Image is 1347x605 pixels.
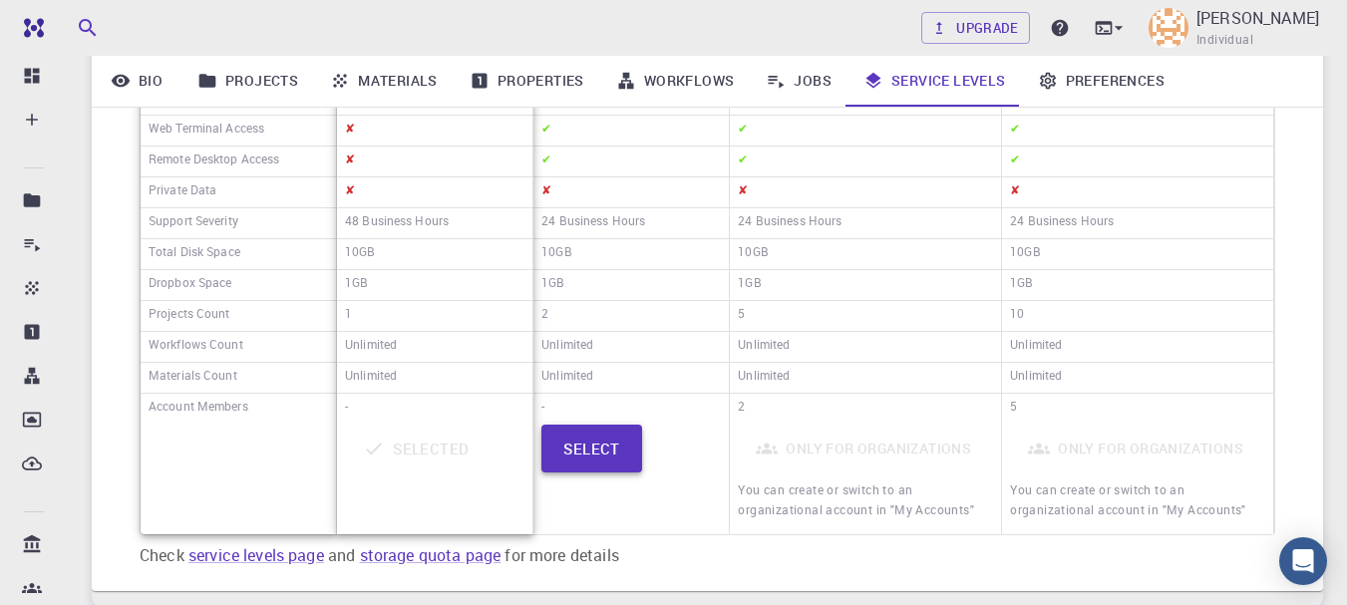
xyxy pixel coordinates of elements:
span: Support [40,14,112,32]
h6: 10GB [738,241,768,267]
h6: Unlimited [345,334,397,360]
h6: ✔ [541,149,551,174]
h6: Unlimited [345,365,397,391]
p: [PERSON_NAME] [1196,6,1319,30]
h6: Unlimited [738,334,790,360]
h6: 24 Business Hours [738,210,842,236]
h6: Dropbox Space [149,272,231,298]
h6: 10 [1010,303,1024,329]
h6: ✔ [541,118,551,144]
a: Bio [92,55,181,107]
h6: 1GB [1010,272,1033,298]
h6: Account Members [149,396,248,421]
h6: 24 Business Hours [541,210,645,236]
a: Service Levels [847,55,1022,107]
a: Materials [314,55,454,107]
a: Workflows [600,55,751,107]
h6: - [345,396,348,421]
button: Select [541,425,642,472]
h6: ✔ [738,149,748,174]
span: You can create or switch to an organizational account in "My Accounts" [1010,481,1246,517]
a: storage quota page [360,544,502,566]
h6: 10GB [345,241,375,267]
h6: ✘ [345,149,355,174]
h6: 1 [345,303,352,329]
img: logo [16,18,44,38]
h6: Materials Count [149,365,237,391]
span: You can create or switch to an organizational account in "My Accounts" [738,481,974,517]
h6: Unlimited [1010,365,1062,391]
h6: Unlimited [738,365,790,391]
h6: 1GB [541,272,564,298]
h6: Remote Desktop Access [149,149,279,174]
span: Individual [1196,30,1253,50]
h6: Support Severity [149,210,238,236]
h6: Web Terminal Access [149,118,264,144]
h6: 5 [738,303,745,329]
h6: 2 [738,396,745,421]
h6: ✔ [738,118,748,144]
h6: 1GB [738,272,761,298]
h6: 48 Business Hours [345,210,449,236]
h6: 5 [1010,396,1017,421]
h6: 2 [541,303,548,329]
a: Properties [454,55,600,107]
h6: ✘ [345,118,355,144]
a: Projects [181,55,314,107]
a: Upgrade [921,12,1030,44]
h6: 10GB [541,241,571,267]
a: service levels page [188,544,324,566]
h6: ✘ [1010,179,1020,205]
h6: 1GB [345,272,368,298]
h6: Total Disk Space [149,241,240,267]
img: Anirban Das [1149,8,1188,48]
h6: Workflows Count [149,334,243,360]
h6: ✘ [345,179,355,205]
h6: Unlimited [1010,334,1062,360]
h6: - [541,396,544,421]
h6: 10GB [1010,241,1040,267]
h6: Unlimited [541,334,593,360]
a: Jobs [750,55,847,107]
a: Preferences [1022,55,1180,107]
h6: ✘ [738,179,748,205]
div: Open Intercom Messenger [1279,537,1327,585]
h6: ✘ [541,179,551,205]
h6: ✔ [1010,118,1020,144]
h6: ✔ [1010,149,1020,174]
p: Check and for more details [140,543,1275,567]
h6: Private Data [149,179,216,205]
h6: Projects Count [149,303,230,329]
h6: Unlimited [541,365,593,391]
h6: 24 Business Hours [1010,210,1114,236]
